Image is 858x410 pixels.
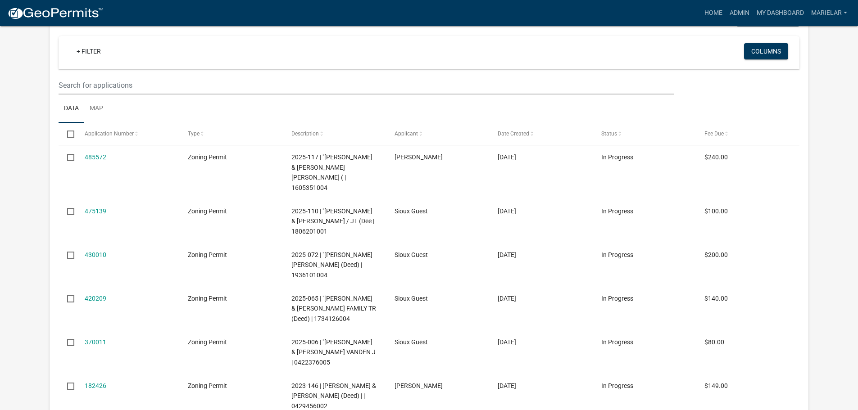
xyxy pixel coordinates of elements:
span: 09/08/2025 [498,207,516,215]
span: In Progress [601,153,633,161]
span: Applicant [395,131,418,137]
a: 182426 [85,382,106,389]
span: 2025-072 | "CAMACHO, ALFONSO DANIEL MARTINEZ (Deed) | 1936101004 [291,251,372,279]
a: Data [59,95,84,123]
span: $240.00 [704,153,728,161]
a: Map [84,95,109,123]
span: 2025-065 | "NETTEN, VERLYN & CARLA FAMILY TR (Deed) | 1734126004 [291,295,376,323]
span: $100.00 [704,207,728,215]
span: 2025-006 | "BOSCH, GREGORY A. & TERESA E. VANDEN J | 0422376005 [291,338,376,366]
datatable-header-cell: Status [593,123,696,144]
span: Adam Bradshaw [395,153,443,161]
span: Zoning Permit [188,295,227,302]
span: In Progress [601,295,633,302]
span: Michael Drilling [395,382,443,389]
datatable-header-cell: Description [282,123,386,144]
span: Sioux Guest [395,207,428,215]
span: Application Number [85,131,134,137]
span: 05/13/2025 [498,295,516,302]
button: Columns [744,43,788,59]
span: Fee Due [704,131,724,137]
span: Date Created [498,131,529,137]
span: $140.00 [704,295,728,302]
span: In Progress [601,338,633,346]
span: In Progress [601,382,633,389]
span: Zoning Permit [188,338,227,346]
span: 2025-110 | "SMIT, SCOTT A. & LINDSAY M. / JT (Dee | 1806201001 [291,207,374,235]
datatable-header-cell: Application Number [76,123,179,144]
datatable-header-cell: Select [59,123,76,144]
span: $80.00 [704,338,724,346]
span: Status [601,131,617,137]
a: 430010 [85,251,106,258]
datatable-header-cell: Applicant [386,123,489,144]
a: 370011 [85,338,106,346]
span: Sioux Guest [395,338,428,346]
span: Sioux Guest [395,251,428,258]
datatable-header-cell: Type [179,123,282,144]
span: 2023-146 | BONESTROO, TOMMY & LAURA REV TR (Deed) | | 0429456002 [291,382,376,410]
span: 06/03/2025 [498,251,516,258]
input: Search for applications [59,76,673,95]
a: + Filter [69,43,108,59]
a: marielar [808,5,851,22]
span: 2025-117 | "BRADSHAW, ADAM JON & STACEY LYNN JT ( | 1605351004 [291,153,372,191]
span: Sioux Guest [395,295,428,302]
span: $149.00 [704,382,728,389]
span: 10/17/2023 [498,382,516,389]
a: Home [701,5,726,22]
span: In Progress [601,207,633,215]
span: Description [291,131,319,137]
a: 420209 [85,295,106,302]
a: My Dashboard [753,5,808,22]
span: Zoning Permit [188,207,227,215]
span: Zoning Permit [188,382,227,389]
span: $200.00 [704,251,728,258]
span: Zoning Permit [188,251,227,258]
a: Admin [726,5,753,22]
datatable-header-cell: Fee Due [696,123,799,144]
span: 01/29/2025 [498,338,516,346]
a: 485572 [85,153,106,161]
span: Zoning Permit [188,153,227,161]
a: 475139 [85,207,106,215]
span: In Progress [601,251,633,258]
span: Type [188,131,200,137]
span: 09/29/2025 [498,153,516,161]
datatable-header-cell: Date Created [489,123,592,144]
